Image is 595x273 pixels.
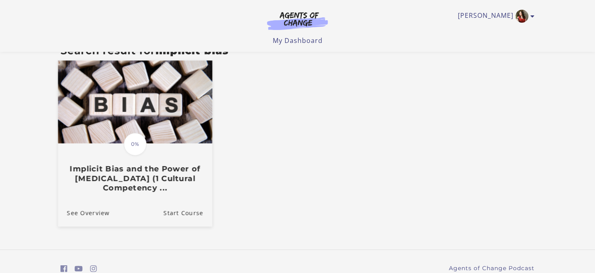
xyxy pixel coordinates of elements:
[60,265,67,273] i: https://www.facebook.com/groups/aswbtestprep (Open in a new window)
[75,265,83,273] i: https://www.youtube.com/c/AgentsofChangeTestPrepbyMeaganMitchell (Open in a new window)
[449,264,535,273] a: Agents of Change Podcast
[164,199,212,226] a: Implicit Bias and the Power of Peer Support (1 Cultural Competency ...: Resume Course
[458,10,530,23] a: Toggle menu
[90,265,97,273] i: https://www.instagram.com/agentsofchangeprep/ (Open in a new window)
[259,11,336,30] img: Agents of Change Logo
[58,199,110,226] a: Implicit Bias and the Power of Peer Support (1 Cultural Competency ...: See Overview
[67,164,203,192] h3: Implicit Bias and the Power of [MEDICAL_DATA] (1 Cultural Competency ...
[124,133,147,156] span: 0%
[60,45,535,57] h3: Search result for
[155,45,229,57] strong: implicit bias
[273,36,323,45] a: My Dashboard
